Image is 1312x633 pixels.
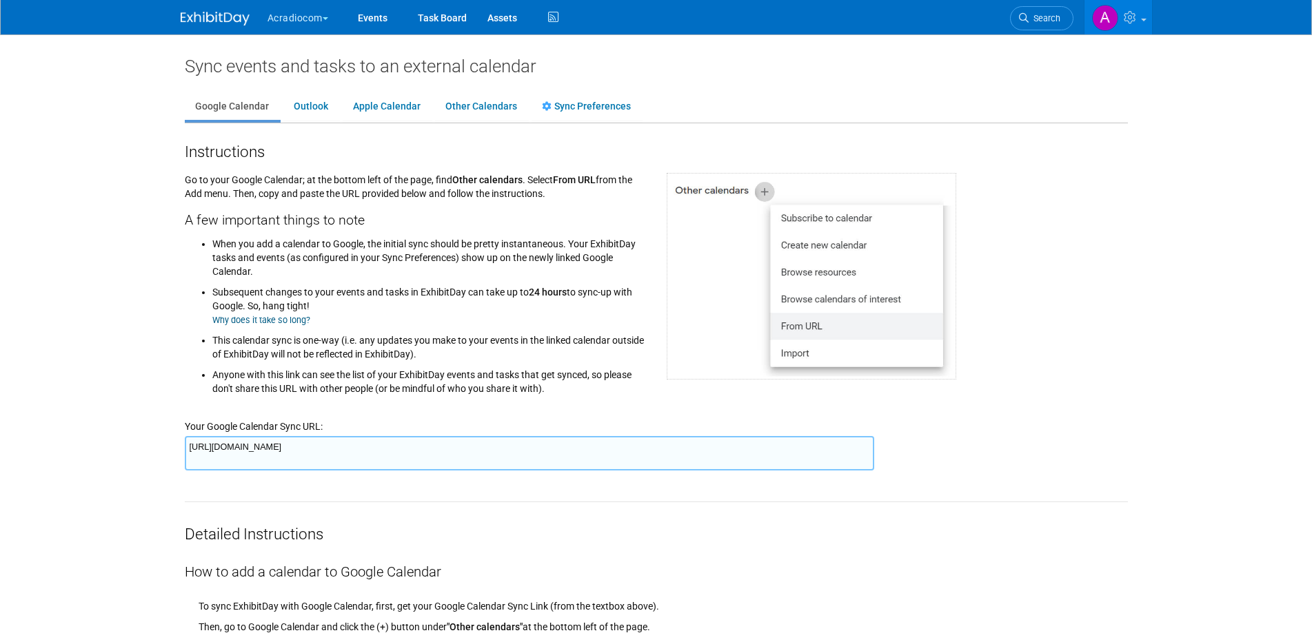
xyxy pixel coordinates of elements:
span: Search [1029,13,1060,23]
a: Why does it take so long? [212,315,310,325]
span: 24 hours [529,287,567,298]
li: Anyone with this link can see the list of your ExhibitDay events and tasks that get synced, so pl... [212,361,646,395]
li: When you add a calendar to Google, the initial sync should be pretty instantaneous. Your ExhibitD... [212,234,646,278]
div: Instructions [185,137,1128,163]
li: Subsequent changes to your events and tasks in ExhibitDay can take up to to sync-up with Google. ... [212,278,646,326]
img: Anthony Cataldo [1092,5,1118,31]
li: This calendar sync is one-way (i.e. any updates you make to your events in the linked calendar ou... [212,326,646,361]
a: Google Calendar [185,94,279,120]
img: ExhibitDay [181,12,250,25]
div: How to add a calendar to Google Calendar [185,545,1128,582]
textarea: [URL][DOMAIN_NAME] [185,436,874,470]
a: Apple Calendar [343,94,431,120]
a: Search [1010,6,1073,30]
div: Your Google Calendar Sync URL: [185,402,1128,433]
a: Sync Preferences [532,94,641,120]
div: Go to your Google Calendar; at the bottom left of the page, find . Select from the Add menu. Then... [174,163,656,402]
a: Outlook [283,94,339,120]
span: "Other calendars" [447,621,523,632]
a: Other Calendars [435,94,527,120]
div: To sync ExhibitDay with Google Calendar, first, get your Google Calendar Sync Link (from the text... [199,582,1128,613]
div: A few important things to note [185,200,646,230]
img: Google Calendar screen shot for adding external calendar [667,173,956,380]
div: Detailed Instructions [185,502,1128,545]
span: Other calendars [452,174,523,185]
div: Sync events and tasks to an external calendar [185,55,1128,77]
span: From URL [553,174,596,185]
